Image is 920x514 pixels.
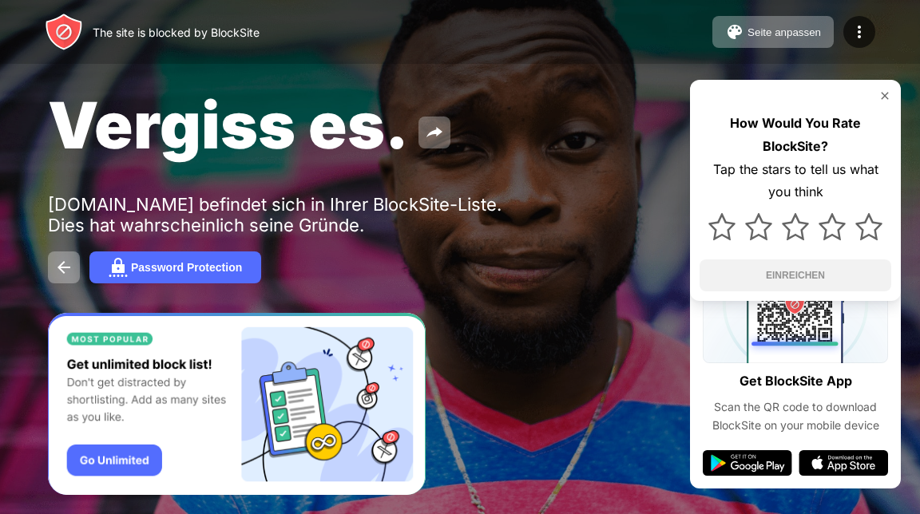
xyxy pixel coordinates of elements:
div: Scan the QR code to download BlockSite on your mobile device [703,398,888,434]
button: Password Protection [89,251,261,283]
img: back.svg [54,258,73,277]
img: header-logo.svg [45,13,83,51]
img: star.svg [708,213,736,240]
iframe: Banner [48,313,426,496]
div: Tap the stars to tell us what you think [700,158,891,204]
span: Vergiss es. [48,86,409,164]
img: star.svg [745,213,772,240]
div: How Would You Rate BlockSite? [700,112,891,158]
button: EINREICHEN [700,259,891,291]
div: Get BlockSite App [740,370,852,393]
div: [DOMAIN_NAME] befindet sich in Ihrer BlockSite-Liste. Dies hat wahrscheinlich seine Gründe. [48,194,541,235]
img: app-store.svg [799,450,888,476]
img: star.svg [819,213,846,240]
img: rate-us-close.svg [878,89,891,102]
img: pallet.svg [725,22,744,42]
img: menu-icon.svg [850,22,869,42]
img: google-play.svg [703,450,792,476]
img: star.svg [782,213,809,240]
img: star.svg [855,213,882,240]
div: Seite anpassen [747,26,821,38]
button: Seite anpassen [712,16,834,48]
div: The site is blocked by BlockSite [93,26,260,39]
img: share.svg [425,123,444,142]
img: password.svg [109,258,128,277]
div: Password Protection [131,261,242,274]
